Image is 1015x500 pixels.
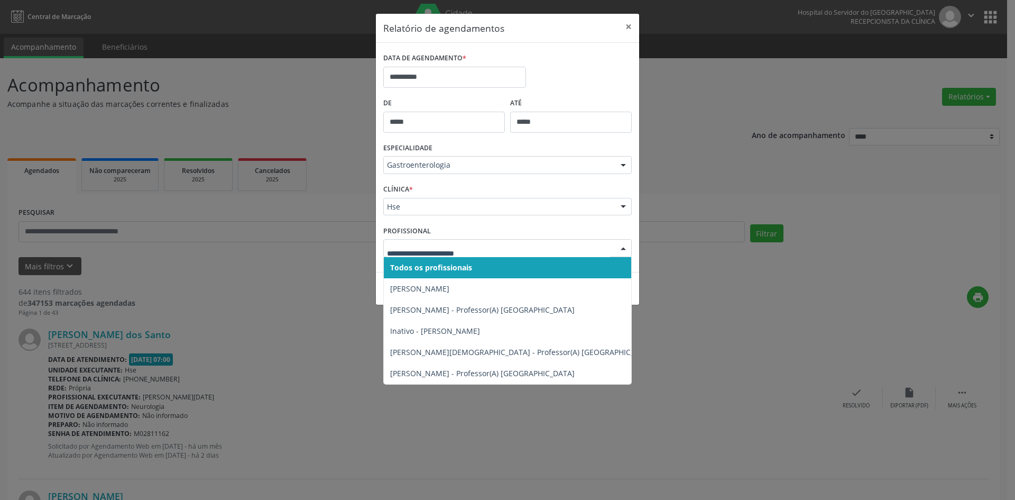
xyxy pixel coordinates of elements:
[618,14,639,40] button: Close
[390,347,656,357] span: [PERSON_NAME][DEMOGRAPHIC_DATA] - Professor(A) [GEOGRAPHIC_DATA]
[387,160,610,170] span: Gastroenterologia
[390,305,575,315] span: [PERSON_NAME] - Professor(A) [GEOGRAPHIC_DATA]
[390,326,480,336] span: Inativo - [PERSON_NAME]
[383,50,466,67] label: DATA DE AGENDAMENTO
[387,202,610,212] span: Hse
[383,181,413,198] label: CLÍNICA
[510,95,632,112] label: ATÉ
[390,284,449,294] span: [PERSON_NAME]
[383,95,505,112] label: De
[383,140,432,157] label: ESPECIALIDADE
[390,368,575,378] span: [PERSON_NAME] - Professor(A) [GEOGRAPHIC_DATA]
[383,21,504,35] h5: Relatório de agendamentos
[383,223,431,239] label: PROFISSIONAL
[390,262,472,272] span: Todos os profissionais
